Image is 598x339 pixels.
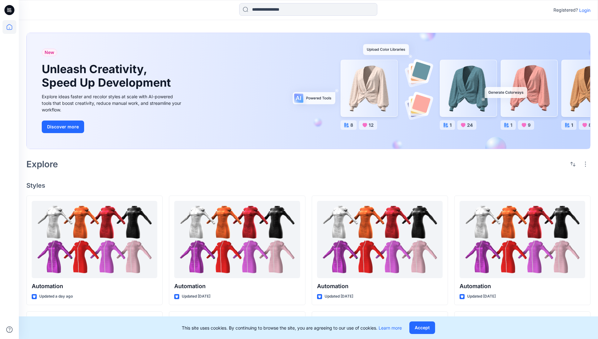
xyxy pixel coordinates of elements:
[553,6,578,14] p: Registered?
[182,325,402,331] p: This site uses cookies. By continuing to browse the site, you are agreeing to our use of cookies.
[460,201,585,278] a: Automation
[379,325,402,331] a: Learn more
[42,121,183,133] a: Discover more
[26,182,590,189] h4: Styles
[26,159,58,169] h2: Explore
[317,201,443,278] a: Automation
[409,321,435,334] button: Accept
[317,282,443,291] p: Automation
[325,293,353,300] p: Updated [DATE]
[45,49,54,56] span: New
[32,282,157,291] p: Automation
[579,7,590,13] p: Login
[42,93,183,113] div: Explore ideas faster and recolor styles at scale with AI-powered tools that boost creativity, red...
[467,293,496,300] p: Updated [DATE]
[39,293,73,300] p: Updated a day ago
[42,121,84,133] button: Discover more
[182,293,210,300] p: Updated [DATE]
[174,282,300,291] p: Automation
[42,62,174,89] h1: Unleash Creativity, Speed Up Development
[32,201,157,278] a: Automation
[174,201,300,278] a: Automation
[460,282,585,291] p: Automation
